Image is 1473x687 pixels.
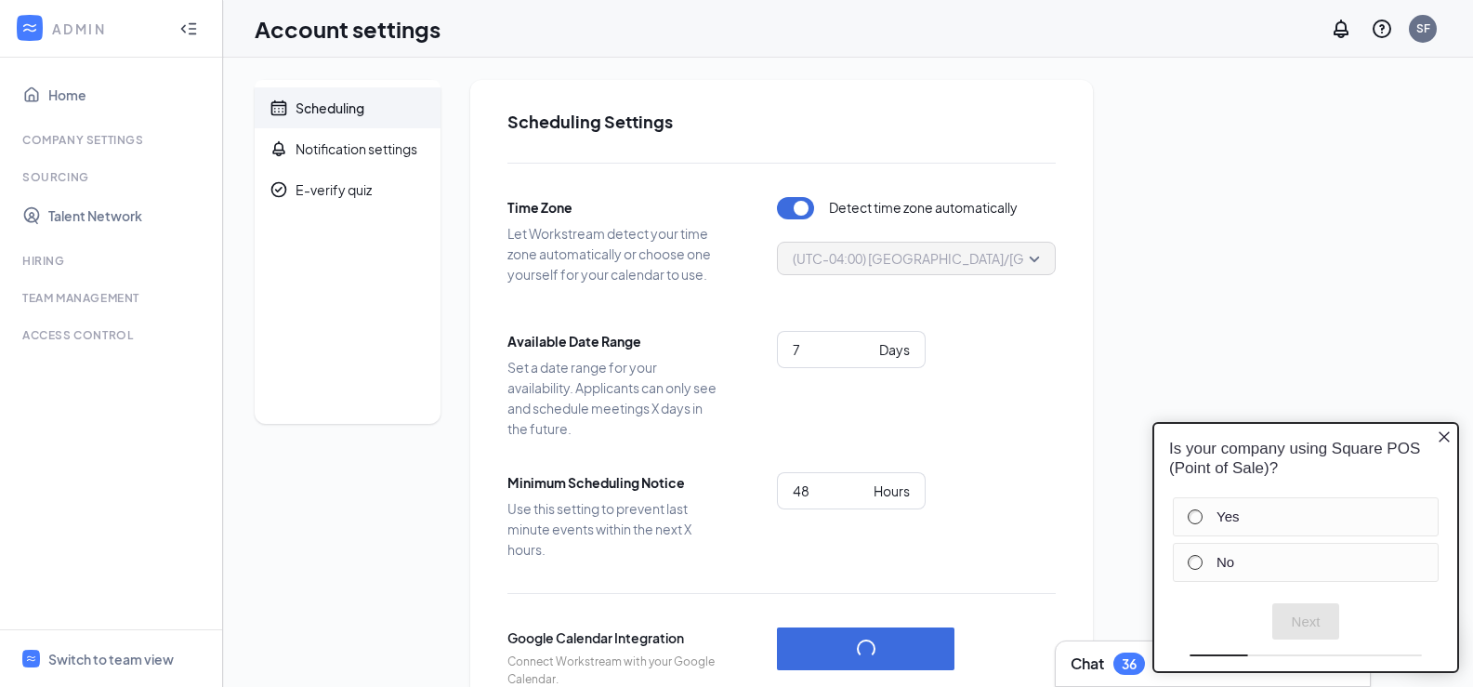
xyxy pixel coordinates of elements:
[48,76,207,113] a: Home
[296,180,372,199] div: E-verify quiz
[507,498,721,560] span: Use this setting to prevent last minute events within the next X hours.
[255,13,441,45] h1: Account settings
[179,20,198,38] svg: Collapse
[1122,656,1137,672] div: 36
[270,180,288,199] svg: CheckmarkCircle
[22,253,204,269] div: Hiring
[507,223,721,284] span: Let Workstream detect your time zone automatically or choose one yourself for your calendar to use.
[48,650,174,668] div: Switch to team view
[255,169,441,210] a: CheckmarkCircleE-verify quiz
[829,197,1018,219] span: Detect time zone automatically
[22,327,204,343] div: Access control
[48,197,207,234] a: Talent Network
[507,331,721,351] span: Available Date Range
[507,110,1056,133] h2: Scheduling Settings
[507,472,721,493] span: Minimum Scheduling Notice
[874,481,910,501] div: Hours
[507,628,721,648] span: Google Calendar Integration
[25,653,37,665] svg: WorkstreamLogo
[507,357,721,439] span: Set a date range for your availability. Applicants can only see and schedule meetings X days in t...
[255,87,441,128] a: CalendarScheduling
[270,99,288,117] svg: Calendar
[1071,654,1104,674] h3: Chat
[1416,20,1430,36] div: SF
[879,339,910,360] div: Days
[255,128,441,169] a: BellNotification settings
[22,169,204,185] div: Sourcing
[296,139,417,158] div: Notification settings
[22,290,204,306] div: Team Management
[296,99,364,117] div: Scheduling
[22,132,204,148] div: Company Settings
[1371,18,1393,40] svg: QuestionInfo
[52,20,163,38] div: ADMIN
[270,139,288,158] svg: Bell
[20,19,39,37] svg: WorkstreamLogo
[507,197,721,218] span: Time Zone
[1138,404,1473,687] iframe: Sprig User Feedback Dialog
[793,244,1234,272] span: (UTC-04:00) [GEOGRAPHIC_DATA]/[GEOGRAPHIC_DATA] - Eastern Time
[1330,18,1352,40] svg: Notifications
